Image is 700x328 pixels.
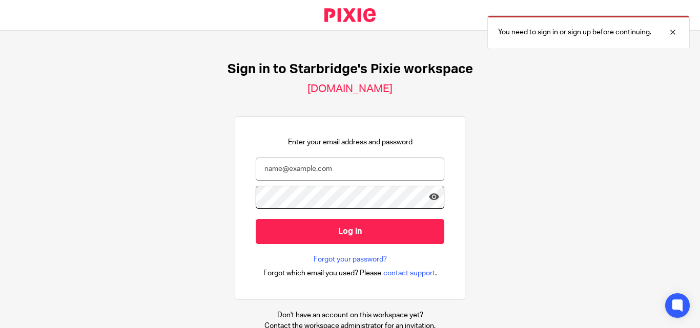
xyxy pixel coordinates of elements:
[383,268,435,278] span: contact support
[498,27,651,37] p: You need to sign in or sign up before continuing.
[314,254,387,265] a: Forgot your password?
[256,219,444,244] input: Log in
[288,137,413,147] p: Enter your email address and password
[256,158,444,181] input: name@example.com
[228,61,473,77] h1: Sign in to Starbridge's Pixie workspace
[263,267,437,279] div: .
[264,310,436,320] p: Don't have an account on this workspace yet?
[307,82,393,96] h2: [DOMAIN_NAME]
[263,268,381,278] span: Forgot which email you used? Please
